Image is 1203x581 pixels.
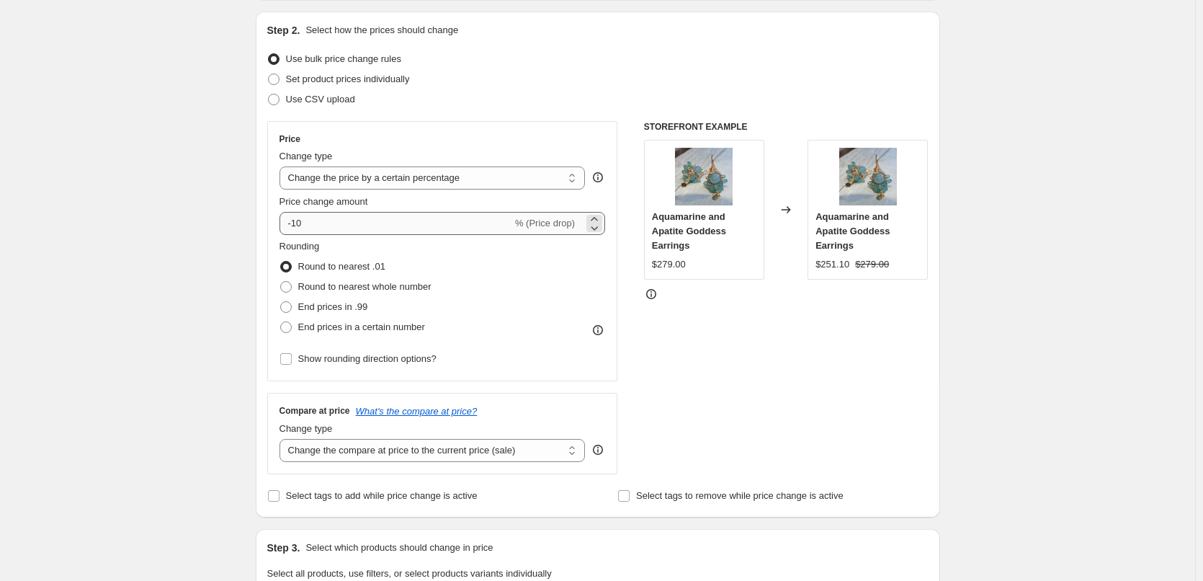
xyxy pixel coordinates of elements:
span: Use bulk price change rules [286,53,401,64]
span: End prices in .99 [298,301,368,312]
input: -15 [279,212,512,235]
p: Select which products should change in price [305,541,493,555]
h2: Step 3. [267,541,300,555]
div: help [591,170,605,185]
h3: Price [279,133,300,145]
span: Round to nearest whole number [298,281,431,292]
span: Change type [279,423,333,434]
span: $279.00 [652,259,686,270]
span: Round to nearest .01 [298,261,385,272]
img: goddess_aquamarine_earrings__1_80x.jpg [839,148,897,205]
span: % (Price drop) [515,218,575,229]
span: $251.10 [815,259,849,270]
span: Price change amount [279,196,368,207]
p: Select how the prices should change [305,23,458,37]
span: Aquamarine and Apatite Goddess Earrings [815,211,890,251]
span: Show rounding direction options? [298,353,437,364]
h2: Step 2. [267,23,300,37]
span: Select tags to remove while price change is active [636,490,844,501]
span: Set product prices individually [286,74,410,84]
span: Rounding [279,241,320,252]
span: $279.00 [855,259,889,270]
div: help [591,443,605,457]
h6: STOREFRONT EXAMPLE [644,121,929,133]
span: Use CSV upload [286,94,355,105]
span: Change type [279,151,333,161]
img: goddess_aquamarine_earrings__1_80x.jpg [675,148,733,205]
span: End prices in a certain number [298,321,425,332]
span: Select tags to add while price change is active [286,490,478,501]
button: What's the compare at price? [356,406,478,417]
span: Select all products, use filters, or select products variants individually [267,568,552,579]
h3: Compare at price [279,405,350,417]
span: Aquamarine and Apatite Goddess Earrings [652,211,726,251]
